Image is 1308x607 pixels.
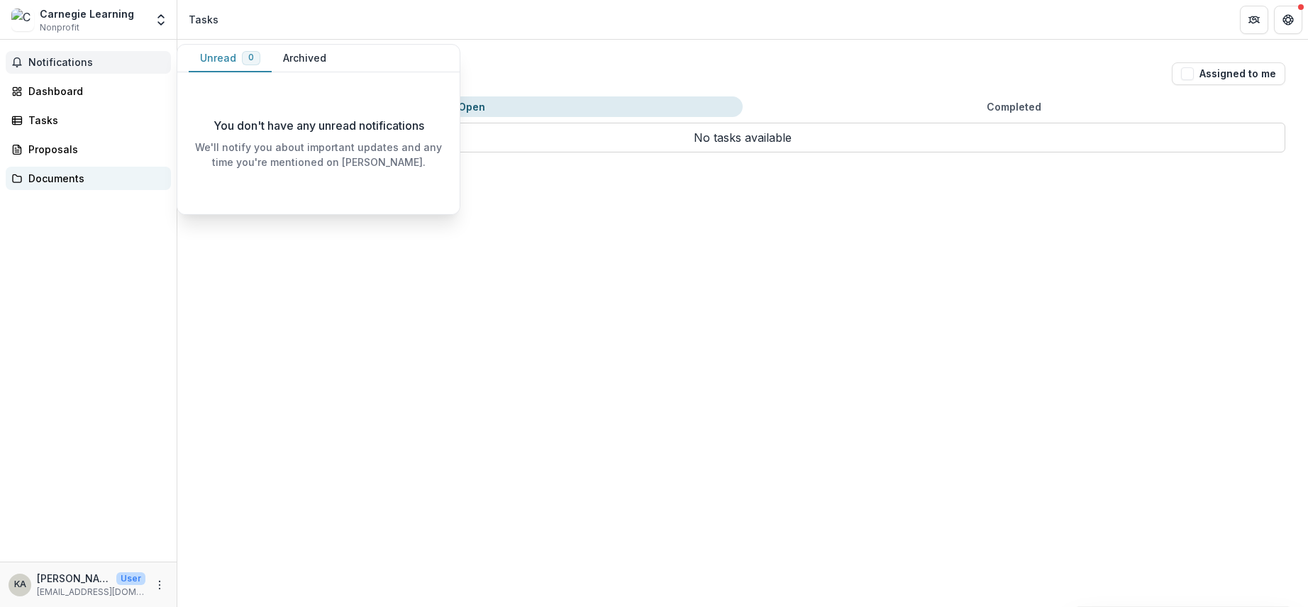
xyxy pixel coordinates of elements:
[28,84,160,99] div: Dashboard
[6,138,171,161] a: Proposals
[189,12,218,27] div: Tasks
[14,580,26,589] div: Kevin Allard
[1240,6,1268,34] button: Partners
[200,96,743,117] button: Open
[189,140,448,169] p: We'll notify you about important updates and any time you're mentioned on [PERSON_NAME].
[6,79,171,103] a: Dashboard
[248,52,254,62] span: 0
[37,571,111,586] p: [PERSON_NAME]
[214,117,424,134] p: You don't have any unread notifications
[151,577,168,594] button: More
[189,45,272,72] button: Unread
[272,45,338,72] button: Archived
[1172,62,1285,85] button: Assigned to me
[200,123,1285,152] p: No tasks available
[1274,6,1302,34] button: Get Help
[6,51,171,74] button: Notifications
[40,21,79,34] span: Nonprofit
[28,171,160,186] div: Documents
[28,142,160,157] div: Proposals
[28,57,165,69] span: Notifications
[183,9,224,30] nav: breadcrumb
[37,586,145,598] p: [EMAIL_ADDRESS][DOMAIN_NAME]
[151,6,171,34] button: Open entity switcher
[28,113,160,128] div: Tasks
[6,108,171,132] a: Tasks
[6,167,171,190] a: Documents
[116,572,145,585] p: User
[40,6,134,21] div: Carnegie Learning
[743,96,1285,117] button: Completed
[11,9,34,31] img: Carnegie Learning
